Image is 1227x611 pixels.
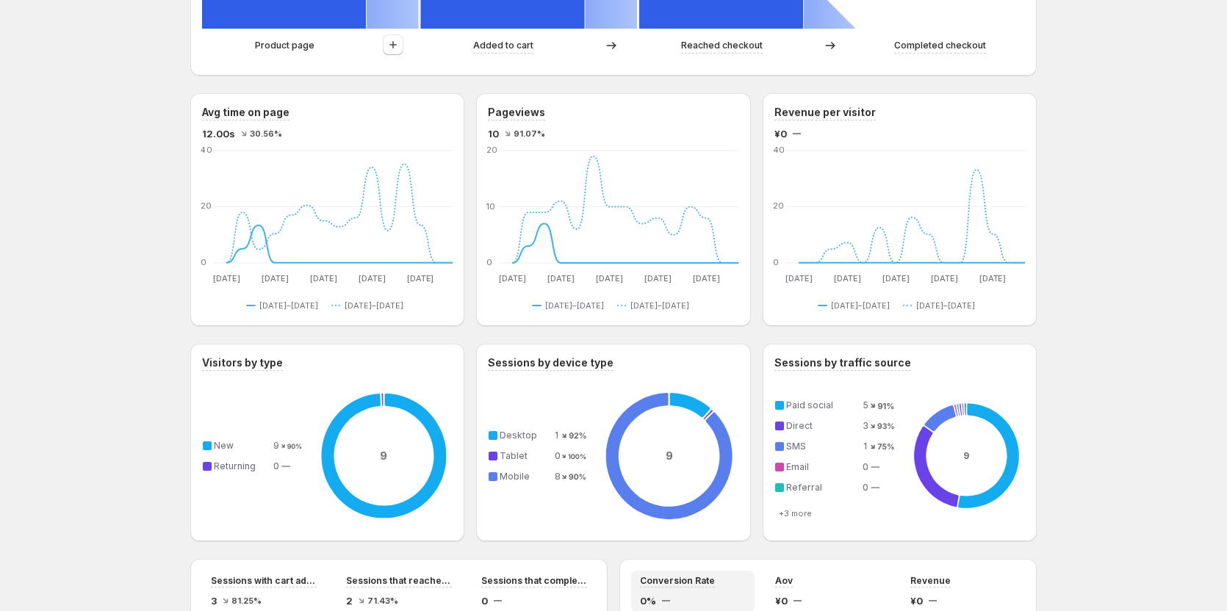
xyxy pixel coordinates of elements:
span: Desktop [500,430,537,441]
p: Reached checkout [681,38,763,53]
span: ¥0 [774,126,787,141]
h3: Visitors by type [202,355,283,370]
td: Paid social [783,397,862,413]
text: [DATE] [833,273,860,283]
span: [DATE]–[DATE] [831,300,890,311]
td: Returning [211,458,273,474]
text: 100% [568,452,586,461]
td: Direct [783,418,862,434]
span: 1 [863,441,867,452]
h3: Pageviews [488,105,545,120]
text: 0 [773,257,779,267]
span: Returning [214,460,256,471]
text: [DATE] [785,273,812,283]
text: 20 [486,145,497,155]
span: 81.25% [231,596,262,605]
text: [DATE] [499,273,526,283]
td: Desktop [497,427,553,444]
td: Mobile [497,469,553,485]
text: 20 [773,201,784,211]
text: [DATE] [547,273,575,283]
text: 10 [486,201,495,211]
span: 8 [555,471,561,482]
span: 1 [555,430,558,441]
button: [DATE]–[DATE] [617,297,695,314]
span: 0 [555,450,561,461]
text: [DATE] [213,273,240,283]
text: [DATE] [596,273,623,283]
span: Conversion Rate [640,575,715,587]
p: Added to cart [473,38,533,53]
text: 40 [201,145,212,155]
td: Tablet [497,448,553,464]
span: 30.56% [250,129,282,138]
text: 75% [877,442,895,452]
span: 0 [863,482,868,493]
button: +3 more [774,507,816,519]
button: [DATE]–[DATE] [903,297,981,314]
text: 90% [287,442,302,450]
span: 10 [488,126,499,141]
button: [DATE]–[DATE] [331,297,409,314]
span: 91.07% [514,129,545,138]
span: [DATE]–[DATE] [630,300,689,311]
span: ¥0 [775,593,788,608]
span: Sessions with cart additions [211,575,317,587]
text: [DATE] [979,273,1006,283]
span: 0% [640,593,656,608]
span: 0 [481,593,488,608]
td: Referral [783,480,862,496]
h3: Revenue per visitor [774,105,876,120]
td: New [211,438,273,454]
h3: Avg time on page [202,105,289,120]
span: Sessions that reached checkout [346,575,452,587]
span: Mobile [500,471,530,482]
span: 3 [211,593,217,608]
span: Email [786,461,809,472]
span: Revenue [910,575,951,587]
text: 93% [877,422,895,431]
span: 9 [273,440,279,451]
h3: Sessions by traffic source [774,355,911,370]
text: [DATE] [693,273,720,283]
text: [DATE] [359,273,386,283]
span: Sessions that completed checkout [481,575,587,587]
span: 12.00s [202,126,235,141]
span: 2 [346,593,353,608]
span: Paid social [786,399,833,411]
span: Direct [786,420,813,431]
text: [DATE] [930,273,957,283]
span: [DATE]–[DATE] [545,300,604,311]
span: New [214,440,234,451]
span: Tablet [500,450,528,461]
span: 5 [863,399,868,411]
text: 40 [773,145,785,155]
span: [DATE]–[DATE] [345,300,403,311]
text: 91% [877,401,894,411]
text: [DATE] [644,273,672,283]
p: Product page [255,38,314,53]
button: [DATE]–[DATE] [246,297,324,314]
text: 90% [569,472,586,482]
text: 92% [569,431,587,441]
text: [DATE] [310,273,337,283]
span: ¥0 [910,593,923,608]
span: 71.43% [367,596,398,605]
button: [DATE]–[DATE] [818,297,896,314]
span: Aov [775,575,793,587]
span: SMS [786,441,806,452]
text: [DATE] [882,273,909,283]
button: [DATE]–[DATE] [532,297,610,314]
text: 0 [201,257,206,267]
text: [DATE] [407,273,434,283]
span: Referral [786,482,822,493]
text: [DATE] [262,273,289,283]
text: 20 [201,201,212,211]
span: 0 [863,461,868,472]
h3: Sessions by device type [488,355,613,370]
span: 0 [273,460,279,471]
td: SMS [783,438,862,455]
span: [DATE]–[DATE] [916,300,975,311]
p: Completed checkout [894,38,986,53]
span: 3 [863,420,868,431]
